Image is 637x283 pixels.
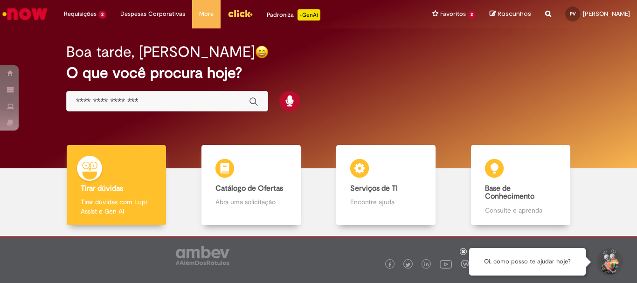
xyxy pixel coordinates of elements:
b: Base de Conhecimento [485,184,534,201]
div: Padroniza [267,9,320,21]
a: Serviços de TI Encontre ajuda [318,145,453,226]
img: logo_footer_workplace.png [461,260,469,268]
h2: Boa tarde, [PERSON_NAME] [66,44,255,60]
a: Catálogo de Ofertas Abra uma solicitação [184,145,318,226]
span: PV [570,11,576,17]
span: 2 [98,11,106,19]
span: Rascunhos [498,9,531,18]
h2: O que você procura hoje? [66,65,571,81]
img: click_logo_yellow_360x200.png [228,7,253,21]
div: Oi, como posso te ajudar hoje? [469,248,586,276]
span: Despesas Corporativas [120,9,185,19]
b: Serviços de TI [350,184,398,193]
button: Iniciar Conversa de Suporte [595,248,623,276]
span: Requisições [64,9,97,19]
p: +GenAi [298,9,320,21]
a: Rascunhos [490,10,531,19]
b: Catálogo de Ofertas [215,184,283,193]
span: 2 [468,11,476,19]
img: logo_footer_youtube.png [440,258,452,270]
img: logo_footer_ambev_rotulo_gray.png [176,246,229,265]
img: ServiceNow [1,5,49,23]
b: Tirar dúvidas [81,184,123,193]
a: Tirar dúvidas Tirar dúvidas com Lupi Assist e Gen Ai [49,145,184,226]
img: happy-face.png [255,45,269,59]
p: Abra uma solicitação [215,197,286,207]
img: logo_footer_linkedin.png [424,262,429,268]
img: logo_footer_facebook.png [388,262,392,267]
span: More [199,9,214,19]
p: Tirar dúvidas com Lupi Assist e Gen Ai [81,197,152,216]
p: Consulte e aprenda [485,206,556,215]
span: Favoritos [440,9,466,19]
a: Base de Conhecimento Consulte e aprenda [453,145,588,226]
img: logo_footer_twitter.png [406,262,410,267]
span: [PERSON_NAME] [583,10,630,18]
p: Encontre ajuda [350,197,421,207]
